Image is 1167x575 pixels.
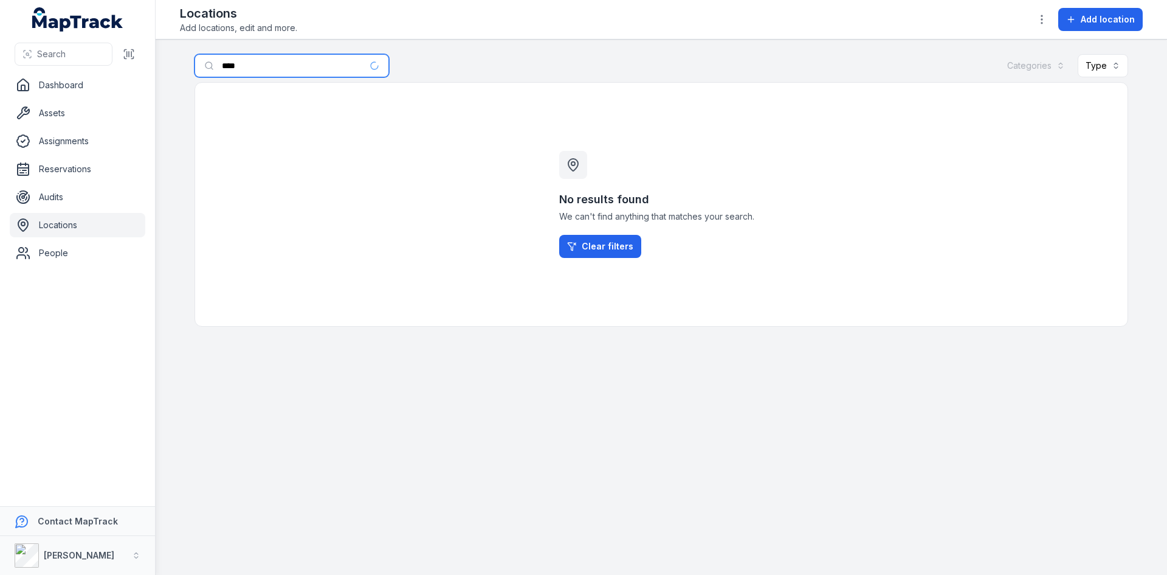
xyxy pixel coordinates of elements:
[1078,54,1128,77] button: Type
[180,5,297,22] h2: Locations
[559,211,763,223] span: We can't find anything that matches your search.
[1058,8,1143,31] button: Add location
[44,550,114,560] strong: [PERSON_NAME]
[10,101,145,125] a: Assets
[559,191,763,208] h3: No results found
[1081,13,1135,26] span: Add location
[180,22,297,34] span: Add locations, edit and more.
[10,157,145,181] a: Reservations
[10,241,145,265] a: People
[15,43,112,66] button: Search
[559,235,641,258] a: Clear filters
[10,185,145,209] a: Audits
[32,7,123,32] a: MapTrack
[10,129,145,153] a: Assignments
[10,73,145,97] a: Dashboard
[38,516,118,526] strong: Contact MapTrack
[10,213,145,237] a: Locations
[37,48,66,60] span: Search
